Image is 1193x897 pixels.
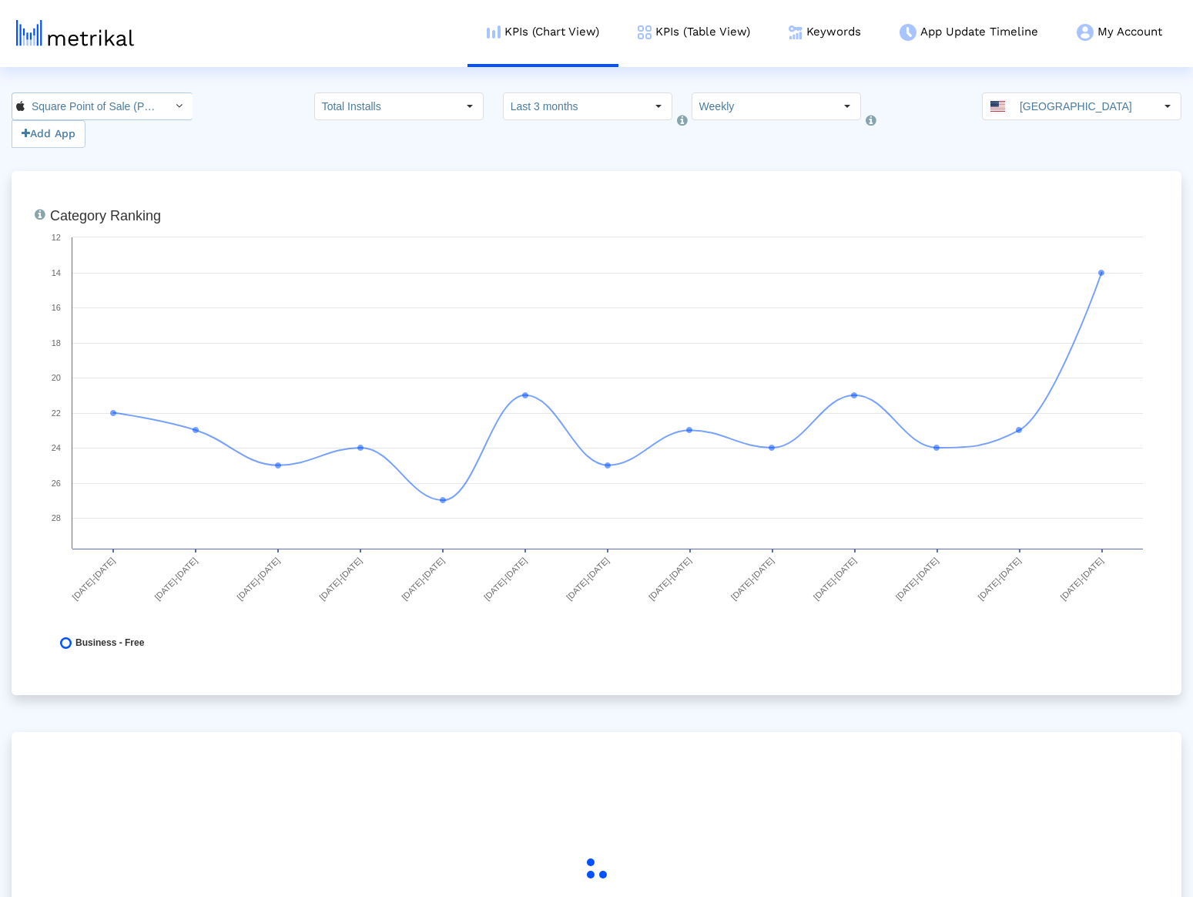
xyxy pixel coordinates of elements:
img: kpi-chart-menu-icon.png [487,25,501,39]
img: metrical-logo-light.png [16,20,134,46]
text: [DATE]-[DATE] [317,556,364,602]
text: 12 [52,233,61,242]
text: 16 [52,303,61,312]
text: 26 [52,479,61,488]
text: 24 [52,443,61,452]
text: [DATE]-[DATE] [812,556,858,602]
text: 22 [52,408,61,418]
img: kpi-table-menu-icon.png [638,25,652,39]
text: [DATE]-[DATE] [400,556,446,602]
text: [DATE]-[DATE] [647,556,693,602]
text: [DATE]-[DATE] [729,556,776,602]
div: Select [1154,93,1181,119]
div: Select [834,93,860,119]
text: 28 [52,513,61,522]
text: 20 [52,373,61,382]
span: Business - Free [75,637,144,649]
text: 18 [52,338,61,348]
div: Select [166,93,193,119]
text: [DATE]-[DATE] [1058,556,1104,602]
img: my-account-menu-icon.png [1077,24,1094,41]
text: [DATE]-[DATE] [977,556,1023,602]
div: Select [645,93,672,119]
text: [DATE]-[DATE] [235,556,281,602]
text: [DATE]-[DATE] [565,556,611,602]
tspan: Category Ranking [50,208,161,223]
text: [DATE]-[DATE] [70,556,116,602]
img: app-update-menu-icon.png [900,24,917,41]
div: Select [457,93,483,119]
text: [DATE]-[DATE] [152,556,199,602]
text: 14 [52,268,61,277]
img: keywords.png [789,25,803,39]
button: Add App [12,120,85,148]
text: [DATE]-[DATE] [894,556,940,602]
text: [DATE]-[DATE] [482,556,528,602]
